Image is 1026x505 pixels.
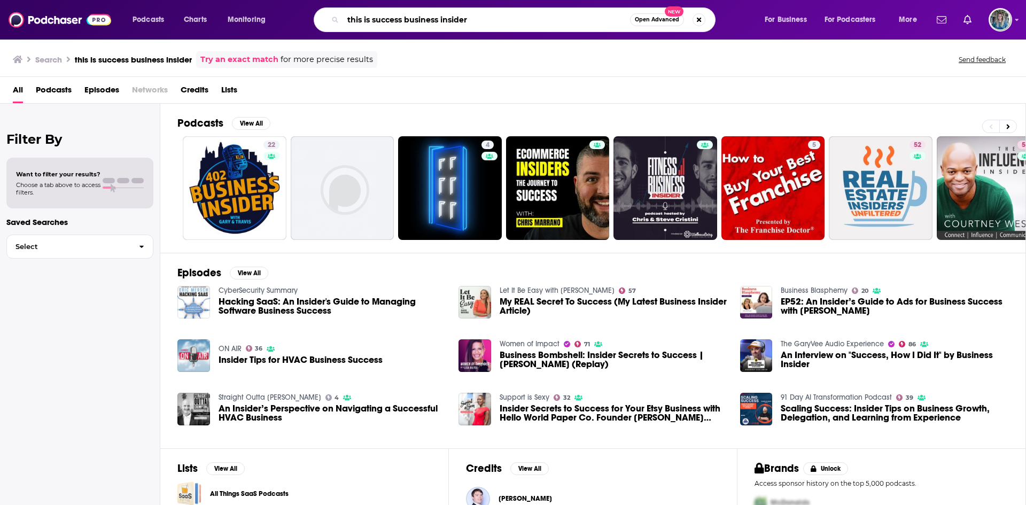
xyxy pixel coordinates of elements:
span: 22 [268,140,275,151]
a: 5 [721,136,825,240]
a: All Things SaaS Podcasts [210,488,289,500]
a: 20 [852,288,868,294]
span: Open Advanced [635,17,679,22]
h2: Credits [466,462,502,475]
h3: this is success business insider [75,55,192,65]
span: Insider Tips for HVAC Business Success [219,355,383,364]
img: Podchaser - Follow, Share and Rate Podcasts [9,10,111,30]
span: 71 [584,342,590,347]
a: 5 [808,141,820,149]
span: Want to filter your results? [16,170,100,178]
button: Unlock [803,462,849,475]
span: Charts [184,12,207,27]
a: Scaling Success: Insider Tips on Business Growth, Delegation, and Learning from Experience [781,404,1008,422]
a: Hacking SaaS: An Insider's Guide to Managing Software Business Success [177,286,210,318]
a: Insider Secrets to Success for Your Etsy Business with Hello World Paper Co. Founder Kelly Parker... [500,404,727,422]
a: EP52: An Insider’s Guide to Ads for Business Success with Jenn Possick [781,297,1008,315]
span: 39 [906,395,913,400]
span: 5 [812,140,816,151]
img: An Interview on "Success, How I Did It" by Business Insider [740,339,773,372]
span: An Interview on "Success, How I Did It" by Business Insider [781,351,1008,369]
button: View All [230,267,268,279]
a: Episodes [84,81,119,103]
a: 4 [325,394,339,401]
img: Insider Secrets to Success for Your Etsy Business with Hello World Paper Co. Founder Kelly Parker... [458,393,491,425]
a: 91 Day AI Transformation Podcast [781,393,892,402]
a: Show notifications dropdown [959,11,976,29]
a: Sven Patzer [499,494,552,503]
button: Select [6,235,153,259]
span: Lists [221,81,237,103]
h2: Brands [755,462,799,475]
h2: Filter By [6,131,153,147]
button: open menu [220,11,279,28]
a: 39 [896,394,913,401]
a: Scaling Success: Insider Tips on Business Growth, Delegation, and Learning from Experience [740,393,773,425]
button: View All [206,462,245,475]
span: 57 [628,289,636,293]
a: All [13,81,23,103]
span: Networks [132,81,168,103]
a: CyberSecurity Summary [219,286,298,295]
img: EP52: An Insider’s Guide to Ads for Business Success with Jenn Possick [740,286,773,318]
a: 4 [398,136,502,240]
span: More [899,12,917,27]
div: Search podcasts, credits, & more... [324,7,726,32]
span: 32 [563,395,570,400]
a: Charts [177,11,213,28]
img: Business Bombshell: Insider Secrets to Success | Constance Schwartz-Morini (Replay) [458,339,491,372]
img: User Profile [989,8,1012,32]
a: 71 [574,341,590,347]
a: Hacking SaaS: An Insider's Guide to Managing Software Business Success [219,297,446,315]
span: Monitoring [228,12,266,27]
a: Business Bombshell: Insider Secrets to Success | Constance Schwartz-Morini (Replay) [500,351,727,369]
h2: Podcasts [177,116,223,130]
span: 36 [255,346,262,351]
span: Business Bombshell: Insider Secrets to Success | [PERSON_NAME] (Replay) [500,351,727,369]
a: My REAL Secret To Success (My Latest Business Insider Article) [500,297,727,315]
a: The GaryVee Audio Experience [781,339,884,348]
a: EpisodesView All [177,266,268,279]
a: CreditsView All [466,462,549,475]
button: open menu [891,11,930,28]
span: New [665,6,684,17]
span: 20 [861,289,868,293]
a: An Insider’s Perspective on Navigating a Successful HVAC Business [219,404,446,422]
a: 22 [263,141,279,149]
a: Business Blasphemy [781,286,848,295]
a: 86 [899,341,916,347]
button: View All [232,117,270,130]
a: My REAL Secret To Success (My Latest Business Insider Article) [458,286,491,318]
img: Insider Tips for HVAC Business Success [177,339,210,372]
button: open menu [757,11,820,28]
span: 4 [335,395,339,400]
a: Credits [181,81,208,103]
a: Let It Be Easy with Susie Moore [500,286,615,295]
span: Logged in as EllaDavidson [989,8,1012,32]
a: Podcasts [36,81,72,103]
span: 4 [486,140,489,151]
span: For Podcasters [825,12,876,27]
a: 57 [619,288,636,294]
span: 86 [908,342,916,347]
button: Send feedback [955,55,1009,64]
a: Try an exact match [200,53,278,66]
h2: Lists [177,462,198,475]
a: 32 [554,394,570,401]
a: An Insider’s Perspective on Navigating a Successful HVAC Business [177,393,210,425]
a: Show notifications dropdown [932,11,951,29]
button: open menu [125,11,178,28]
a: Women of Impact [500,339,559,348]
